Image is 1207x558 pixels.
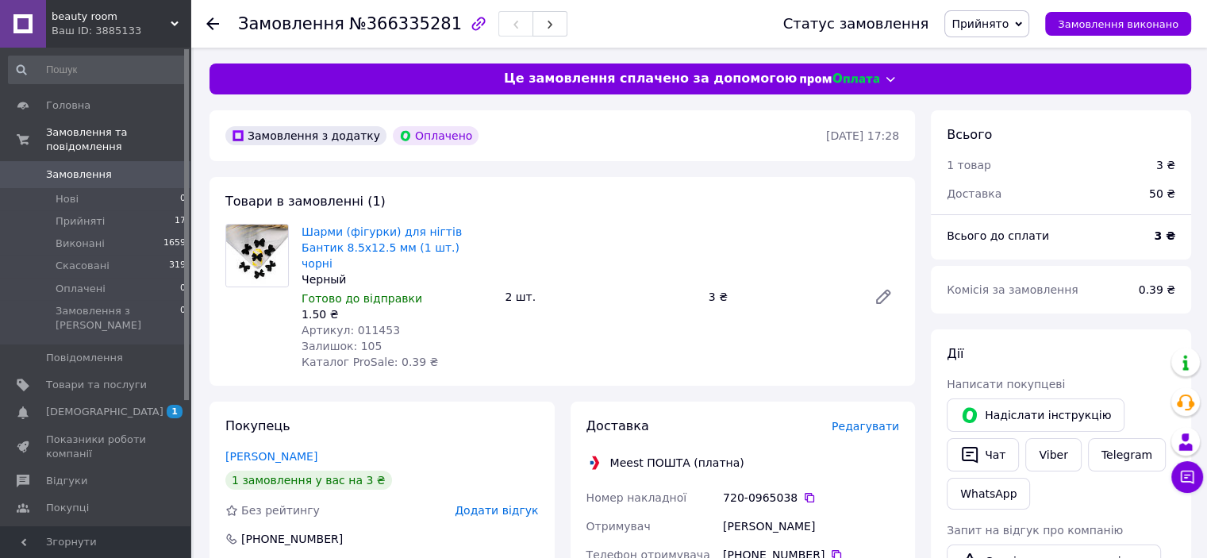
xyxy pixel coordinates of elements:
[8,56,187,84] input: Пошук
[947,346,963,361] span: Дії
[349,14,462,33] span: №366335281
[52,10,171,24] span: beauty room
[56,259,110,273] span: Скасовані
[46,98,90,113] span: Головна
[783,16,929,32] div: Статус замовлення
[46,167,112,182] span: Замовлення
[302,271,492,287] div: Черный
[180,192,186,206] span: 0
[226,225,288,287] img: Шарми (фігурки) для нігтів Бантик 8.5х12.5 мм (1 шт.) чорні
[947,127,992,142] span: Всього
[46,405,163,419] span: [DEMOGRAPHIC_DATA]
[169,259,186,273] span: 319
[867,281,899,313] a: Редагувати
[723,490,899,506] div: 720-0965038
[175,214,186,229] span: 17
[1045,12,1191,36] button: Замовлення виконано
[46,501,89,515] span: Покупці
[167,405,183,418] span: 1
[1156,157,1175,173] div: 3 ₴
[1139,283,1175,296] span: 0.39 ₴
[1140,176,1185,211] div: 50 ₴
[947,159,991,171] span: 1 товар
[1025,438,1081,471] a: Viber
[302,340,382,352] span: Залишок: 105
[46,125,190,154] span: Замовлення та повідомлення
[1154,229,1175,242] b: 3 ₴
[225,418,290,433] span: Покупець
[206,16,219,32] div: Повернутися назад
[720,512,902,541] div: [PERSON_NAME]
[826,129,899,142] time: [DATE] 17:28
[1171,461,1203,493] button: Чат з покупцем
[702,286,861,308] div: 3 ₴
[498,286,702,308] div: 2 шт.
[947,478,1030,510] a: WhatsApp
[1088,438,1166,471] a: Telegram
[180,282,186,296] span: 0
[56,192,79,206] span: Нові
[225,126,386,145] div: Замовлення з додатку
[225,471,392,490] div: 1 замовлення у вас на 3 ₴
[302,324,400,337] span: Артикул: 011453
[393,126,479,145] div: Оплачено
[606,455,748,471] div: Meest ПОШТА (платна)
[947,398,1124,432] button: Надіслати інструкцію
[947,438,1019,471] button: Чат
[302,292,422,305] span: Готово до відправки
[225,450,317,463] a: [PERSON_NAME]
[832,420,899,433] span: Редагувати
[56,304,180,333] span: Замовлення з [PERSON_NAME]
[46,351,123,365] span: Повідомлення
[46,378,147,392] span: Товари та послуги
[947,229,1049,242] span: Всього до сплати
[241,504,320,517] span: Без рейтингу
[225,194,386,209] span: Товари в замовленні (1)
[56,214,105,229] span: Прийняті
[240,531,344,547] div: [PHONE_NUMBER]
[52,24,190,38] div: Ваш ID: 3885133
[180,304,186,333] span: 0
[46,433,147,461] span: Показники роботи компанії
[504,70,797,88] span: Це замовлення сплачено за допомогою
[455,504,538,517] span: Додати відгук
[56,237,105,251] span: Виконані
[586,520,651,533] span: Отримувач
[163,237,186,251] span: 1659
[238,14,344,33] span: Замовлення
[302,306,492,322] div: 1.50 ₴
[46,474,87,488] span: Відгуки
[947,283,1078,296] span: Комісія за замовлення
[1058,18,1178,30] span: Замовлення виконано
[56,282,106,296] span: Оплачені
[302,225,462,270] a: Шарми (фігурки) для нігтів Бантик 8.5х12.5 мм (1 шт.) чорні
[586,491,687,504] span: Номер накладної
[951,17,1009,30] span: Прийнято
[586,418,649,433] span: Доставка
[947,524,1123,537] span: Запит на відгук про компанію
[947,378,1065,391] span: Написати покупцеві
[947,187,1001,200] span: Доставка
[302,356,438,368] span: Каталог ProSale: 0.39 ₴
